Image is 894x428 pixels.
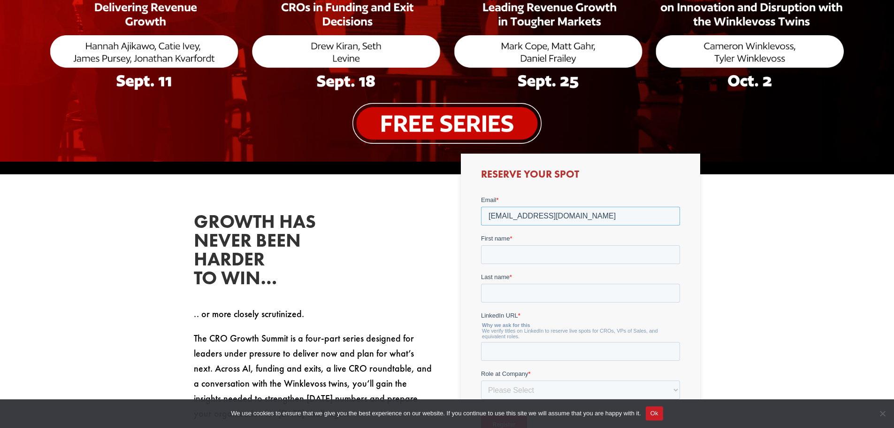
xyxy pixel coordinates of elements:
span: We use cookies to ensure that we give you the best experience on our website. If you continue to ... [231,409,641,418]
span: The CRO Growth Summit is a four-part series designed for leaders under pressure to deliver now an... [194,332,432,420]
h3: Reserve Your Spot [481,169,680,184]
span: No [878,409,887,418]
button: Ok [646,406,663,420]
span: .. or more closely scrutinized. [194,308,304,320]
h2: Growth has never been harder to win… [194,212,335,292]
